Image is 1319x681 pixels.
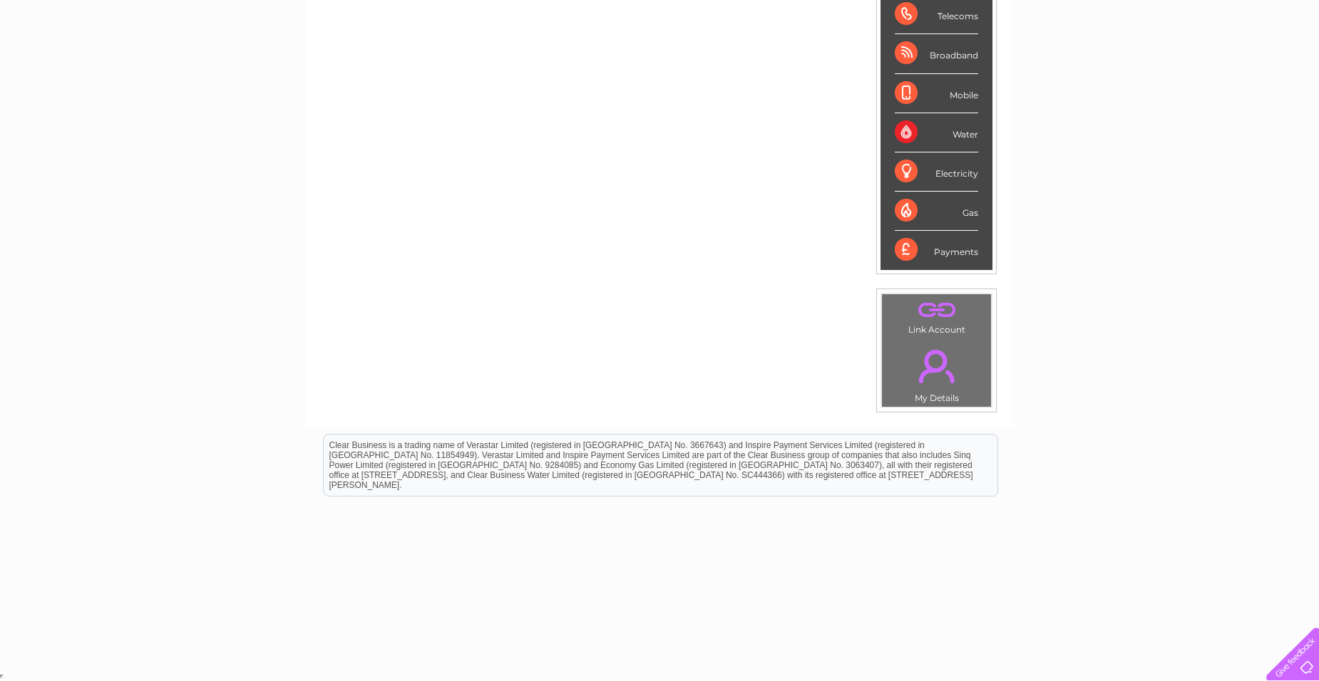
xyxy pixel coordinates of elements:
a: Water [1068,61,1095,71]
div: Clear Business is a trading name of Verastar Limited (registered in [GEOGRAPHIC_DATA] No. 3667643... [324,8,997,69]
a: Telecoms [1144,61,1186,71]
a: 0333 014 3131 [1050,7,1149,25]
a: Log out [1273,61,1306,71]
img: logo.png [46,37,119,80]
a: Contact [1224,61,1259,71]
a: Blog [1195,61,1216,71]
a: . [886,341,987,391]
div: Gas [895,192,978,231]
td: Link Account [881,293,992,338]
a: . [886,298,987,323]
a: Energy [1104,61,1135,71]
div: Electricity [895,152,978,192]
div: Water [895,113,978,152]
div: Mobile [895,74,978,113]
div: Payments [895,231,978,269]
div: Broadband [895,34,978,73]
td: My Details [881,338,992,407]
